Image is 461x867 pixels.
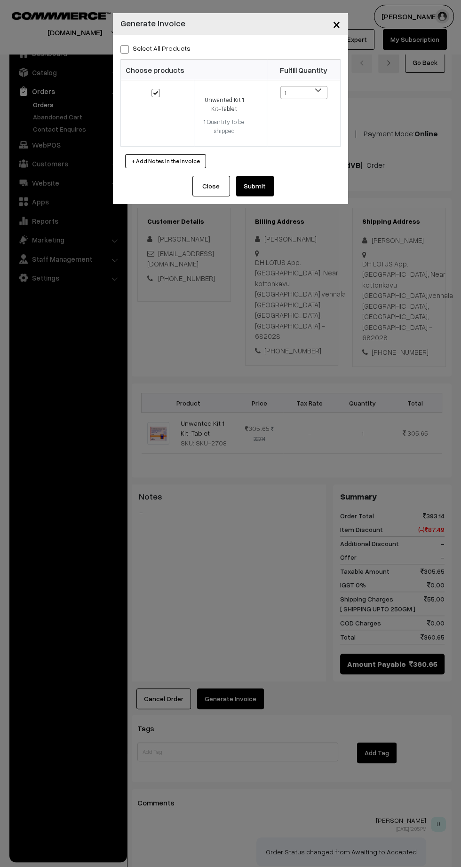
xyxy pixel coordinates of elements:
[281,86,327,100] span: 1
[120,43,191,53] label: Select all Products
[125,154,206,168] button: + Add Notes in the Invoice
[200,117,249,136] div: 1 Quantity to be shipped
[325,9,348,39] button: Close
[121,60,267,80] th: Choose products
[280,86,327,99] span: 1
[333,15,341,32] span: ×
[236,176,274,196] button: Submit
[267,60,341,80] th: Fulfill Quantity
[120,17,185,30] h4: Generate Invoice
[192,176,230,196] button: Close
[200,95,249,114] div: Unwanted Kit 1 Kit-Tablet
